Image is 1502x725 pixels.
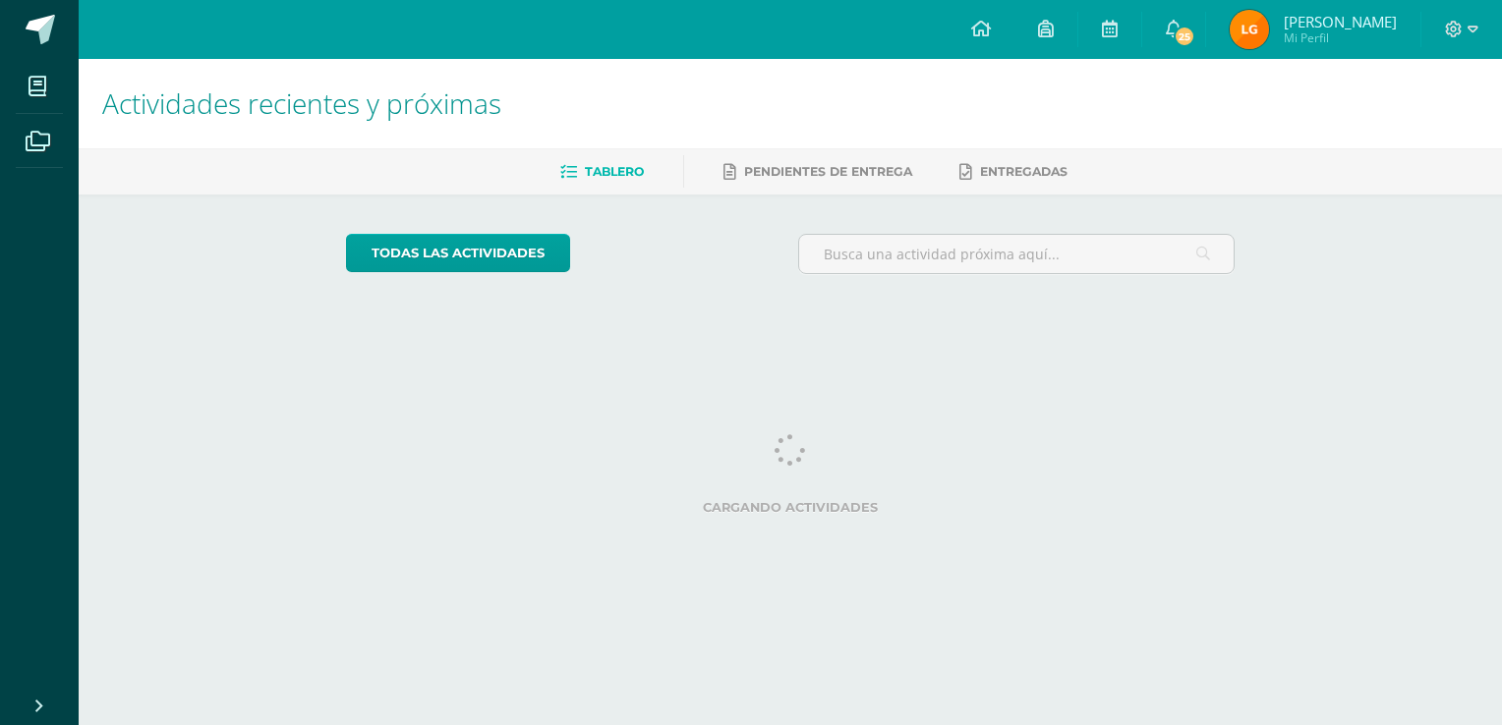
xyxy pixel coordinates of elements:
[799,235,1235,273] input: Busca una actividad próxima aquí...
[744,164,912,179] span: Pendientes de entrega
[346,234,570,272] a: todas las Actividades
[1230,10,1269,49] img: 2b07e7083290fa3d522a25deb24f4cca.png
[560,156,644,188] a: Tablero
[723,156,912,188] a: Pendientes de entrega
[1284,29,1397,46] span: Mi Perfil
[585,164,644,179] span: Tablero
[980,164,1068,179] span: Entregadas
[959,156,1068,188] a: Entregadas
[1284,12,1397,31] span: [PERSON_NAME]
[102,84,501,122] span: Actividades recientes y próximas
[1174,26,1195,47] span: 25
[346,500,1236,515] label: Cargando actividades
